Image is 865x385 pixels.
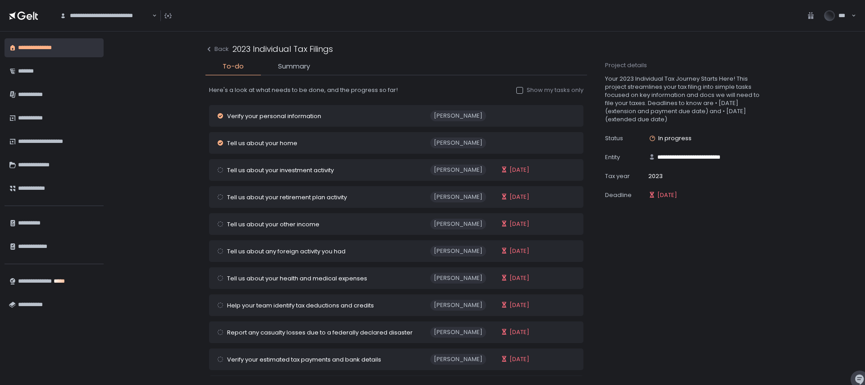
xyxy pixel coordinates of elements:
[227,221,319,227] div: Tell us about your other income
[510,301,529,309] span: [DATE]
[434,139,483,147] div: [PERSON_NAME]
[605,134,648,142] div: Status
[227,194,347,200] div: Tell us about your retirement plan activity
[510,328,529,336] span: [DATE]
[434,328,483,336] div: [PERSON_NAME]
[205,41,229,58] button: Back
[232,41,333,58] h1: 2023 Individual Tax Filings
[205,45,229,53] div: Back
[510,166,529,174] span: [DATE]
[227,330,413,335] div: Report any casualty losses due to a federally declared disaster
[227,302,374,308] div: Help your team identify tax deductions and credits
[510,355,529,363] span: [DATE]
[605,191,648,199] div: Deadline
[227,275,367,281] div: Tell us about your health and medical expenses
[510,220,529,228] span: [DATE]
[434,301,483,309] div: [PERSON_NAME]
[227,167,334,173] div: Tell us about your investment activity
[227,113,321,119] div: Verify your personal information
[54,6,157,25] div: Search for option
[510,274,529,282] span: [DATE]
[227,357,381,362] div: Verify your estimated tax payments and bank details
[605,153,648,161] div: Entity
[434,220,483,228] div: [PERSON_NAME]
[209,86,405,94] div: Here's a look at what needs to be done, and the progress so far!
[278,61,310,72] span: Summary
[434,274,483,282] div: [PERSON_NAME]
[434,193,483,201] div: [PERSON_NAME]
[227,248,346,254] div: Tell us about any foreign activity you had
[223,61,244,72] span: To-do
[658,134,692,142] span: In progress
[510,247,529,255] span: [DATE]
[434,355,483,363] div: [PERSON_NAME]
[605,75,768,124] div: Your 2023 Individual Tax Journey Starts Here! This project streamlines your tax filing into simpl...
[510,193,529,201] span: [DATE]
[605,61,773,69] div: Project details
[657,191,677,199] span: [DATE]
[434,247,483,255] div: [PERSON_NAME]
[434,166,483,174] div: [PERSON_NAME]
[434,112,483,120] div: [PERSON_NAME]
[648,172,663,180] div: 2023
[605,172,648,180] div: Tax year
[227,140,297,146] div: Tell us about your home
